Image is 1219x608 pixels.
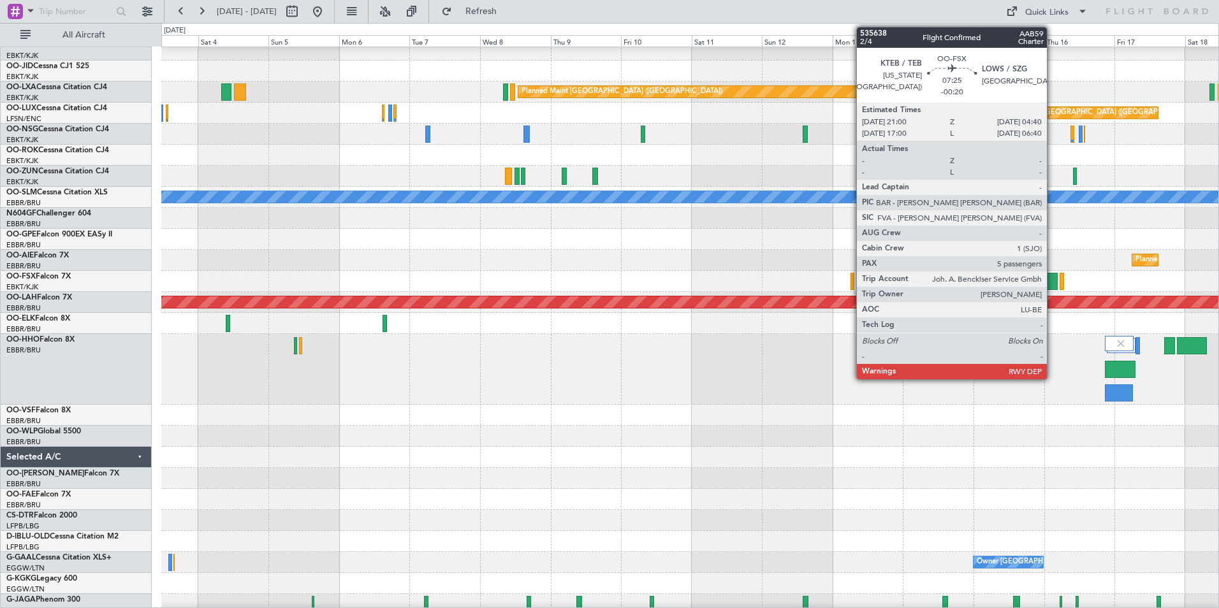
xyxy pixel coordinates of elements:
[1044,35,1115,47] div: Thu 16
[409,35,480,47] div: Tue 7
[6,336,75,344] a: OO-HHOFalcon 8X
[977,553,1153,572] div: Owner [GEOGRAPHIC_DATA] ([GEOGRAPHIC_DATA])
[6,62,33,70] span: OO-JID
[1000,1,1094,22] button: Quick Links
[6,554,112,561] a: G-GAALCessna Citation XLS+
[6,273,71,280] a: OO-FSXFalcon 7X
[6,596,80,604] a: G-JAGAPhenom 300
[198,35,269,47] div: Sat 4
[6,554,36,561] span: G-GAAL
[6,479,41,489] a: EBBR/BRU
[6,177,38,187] a: EBKT/KJK
[6,407,36,414] span: OO-VSF
[6,105,107,112] a: OO-LUXCessna Citation CJ4
[6,470,84,477] span: OO-[PERSON_NAME]
[6,147,38,154] span: OO-ROK
[480,35,551,47] div: Wed 8
[6,303,41,313] a: EBBR/BRU
[6,189,108,196] a: OO-SLMCessna Citation XLS
[268,35,339,47] div: Sun 5
[974,35,1044,47] div: Wed 15
[6,512,77,519] a: CS-DTRFalcon 2000
[6,521,40,531] a: LFPB/LBG
[1115,338,1127,349] img: gray-close.svg
[6,240,41,250] a: EBBR/BRU
[6,345,41,355] a: EBBR/BRU
[6,315,35,322] span: OO-ELK
[339,35,410,47] div: Mon 6
[6,210,91,217] a: N604GFChallenger 604
[6,282,38,292] a: EBKT/KJK
[621,35,692,47] div: Fri 10
[6,156,38,166] a: EBKT/KJK
[692,35,763,47] div: Sat 11
[6,512,34,519] span: CS-DTR
[6,428,38,435] span: OO-WLP
[6,315,70,322] a: OO-ELKFalcon 8X
[6,51,38,61] a: EBKT/KJK
[6,336,40,344] span: OO-HHO
[6,126,109,133] a: OO-NSGCessna Citation CJ4
[6,407,71,414] a: OO-VSFFalcon 8X
[39,2,112,21] input: Trip Number
[6,533,50,540] span: D-IBLU-OLD
[551,35,622,47] div: Thu 9
[6,147,109,154] a: OO-ROKCessna Citation CJ4
[6,114,41,124] a: LFSN/ENC
[6,198,41,208] a: EBBR/BRU
[128,35,198,47] div: Fri 3
[6,135,38,145] a: EBKT/KJK
[6,584,45,594] a: EGGW/LTN
[217,6,277,17] span: [DATE] - [DATE]
[762,35,833,47] div: Sun 12
[6,72,38,82] a: EBKT/KJK
[6,231,36,238] span: OO-GPE
[6,542,40,552] a: LFPB/LBG
[14,25,138,45] button: All Aircraft
[6,168,38,175] span: OO-ZUN
[6,416,41,426] a: EBBR/BRU
[6,252,34,259] span: OO-AIE
[6,62,89,70] a: OO-JIDCessna CJ1 525
[6,189,37,196] span: OO-SLM
[6,93,38,103] a: EBKT/KJK
[6,219,41,229] a: EBBR/BRU
[6,168,109,175] a: OO-ZUNCessna Citation CJ4
[522,82,722,101] div: Planned Maint [GEOGRAPHIC_DATA] ([GEOGRAPHIC_DATA])
[6,500,41,510] a: EBBR/BRU
[6,261,41,271] a: EBBR/BRU
[6,428,81,435] a: OO-WLPGlobal 5500
[6,575,36,583] span: G-KGKG
[6,491,71,498] a: OO-FAEFalcon 7X
[6,491,36,498] span: OO-FAE
[435,1,512,22] button: Refresh
[6,533,119,540] a: D-IBLU-OLDCessna Citation M2
[455,7,508,16] span: Refresh
[6,83,36,91] span: OO-LXA
[1025,6,1069,19] div: Quick Links
[6,294,72,301] a: OO-LAHFalcon 7X
[6,470,119,477] a: OO-[PERSON_NAME]Falcon 7X
[6,324,41,334] a: EBBR/BRU
[903,35,974,47] div: Tue 14
[6,294,37,301] span: OO-LAH
[833,35,903,47] div: Mon 13
[6,126,38,133] span: OO-NSG
[1114,35,1185,47] div: Fri 17
[6,231,112,238] a: OO-GPEFalcon 900EX EASy II
[6,563,45,573] a: EGGW/LTN
[164,25,186,36] div: [DATE]
[6,83,107,91] a: OO-LXACessna Citation CJ4
[6,273,36,280] span: OO-FSX
[6,210,36,217] span: N604GF
[6,105,36,112] span: OO-LUX
[6,437,41,447] a: EBBR/BRU
[6,252,69,259] a: OO-AIEFalcon 7X
[33,31,135,40] span: All Aircraft
[6,596,36,604] span: G-JAGA
[6,575,77,583] a: G-KGKGLegacy 600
